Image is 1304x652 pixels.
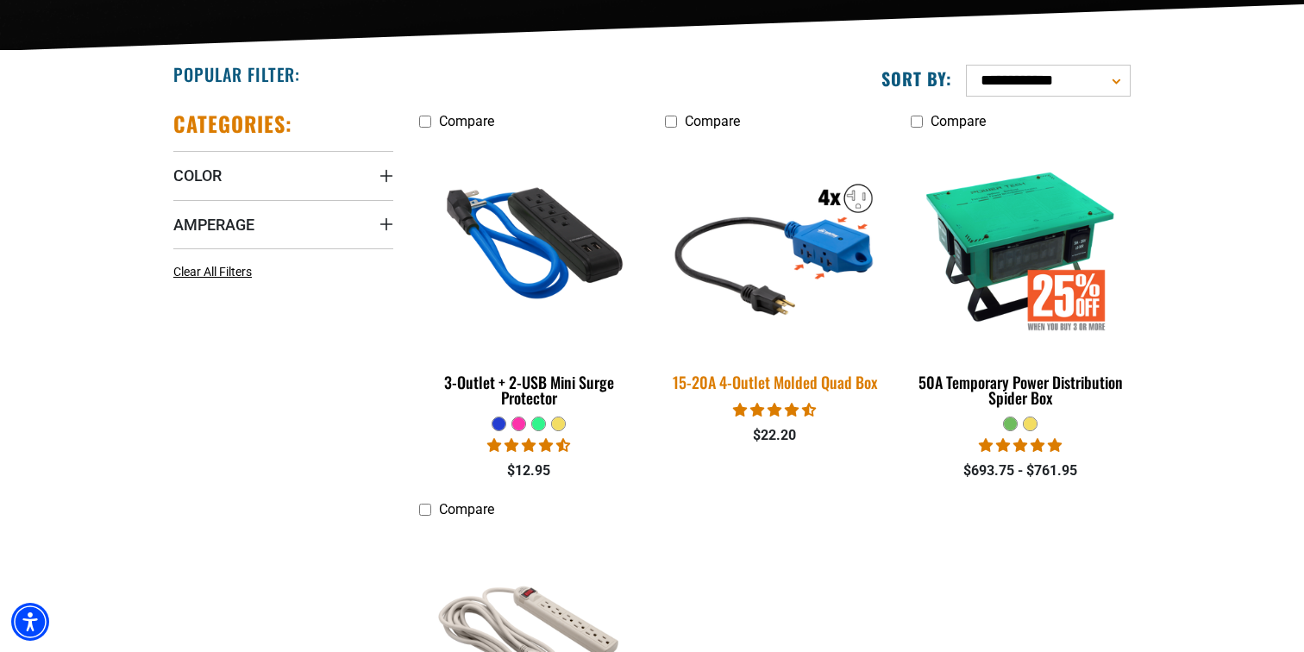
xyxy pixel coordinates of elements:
[979,437,1062,454] span: 5.00 stars
[173,263,259,281] a: Clear All Filters
[912,147,1129,345] img: 50A Temporary Power Distribution Spider Box
[911,138,1131,416] a: 50A Temporary Power Distribution Spider Box 50A Temporary Power Distribution Spider Box
[487,437,570,454] span: 4.36 stars
[173,110,292,137] h2: Categories:
[173,151,393,199] summary: Color
[419,461,639,481] div: $12.95
[419,138,639,416] a: blue 3-Outlet + 2-USB Mini Surge Protector
[173,166,222,185] span: Color
[439,113,494,129] span: Compare
[911,374,1131,405] div: 50A Temporary Power Distribution Spider Box
[911,461,1131,481] div: $693.75 - $761.95
[421,147,638,345] img: blue
[419,374,639,405] div: 3-Outlet + 2-USB Mini Surge Protector
[685,113,740,129] span: Compare
[665,425,885,446] div: $22.20
[931,113,986,129] span: Compare
[665,374,885,390] div: 15-20A 4-Outlet Molded Quad Box
[173,265,252,279] span: Clear All Filters
[173,63,300,85] h2: Popular Filter:
[439,501,494,517] span: Compare
[665,138,885,400] a: 15-20A 4-Outlet Molded Quad Box 15-20A 4-Outlet Molded Quad Box
[173,200,393,248] summary: Amperage
[881,67,952,90] label: Sort by:
[733,402,816,418] span: 4.47 stars
[11,603,49,641] div: Accessibility Menu
[173,215,254,235] span: Amperage
[654,135,895,356] img: 15-20A 4-Outlet Molded Quad Box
